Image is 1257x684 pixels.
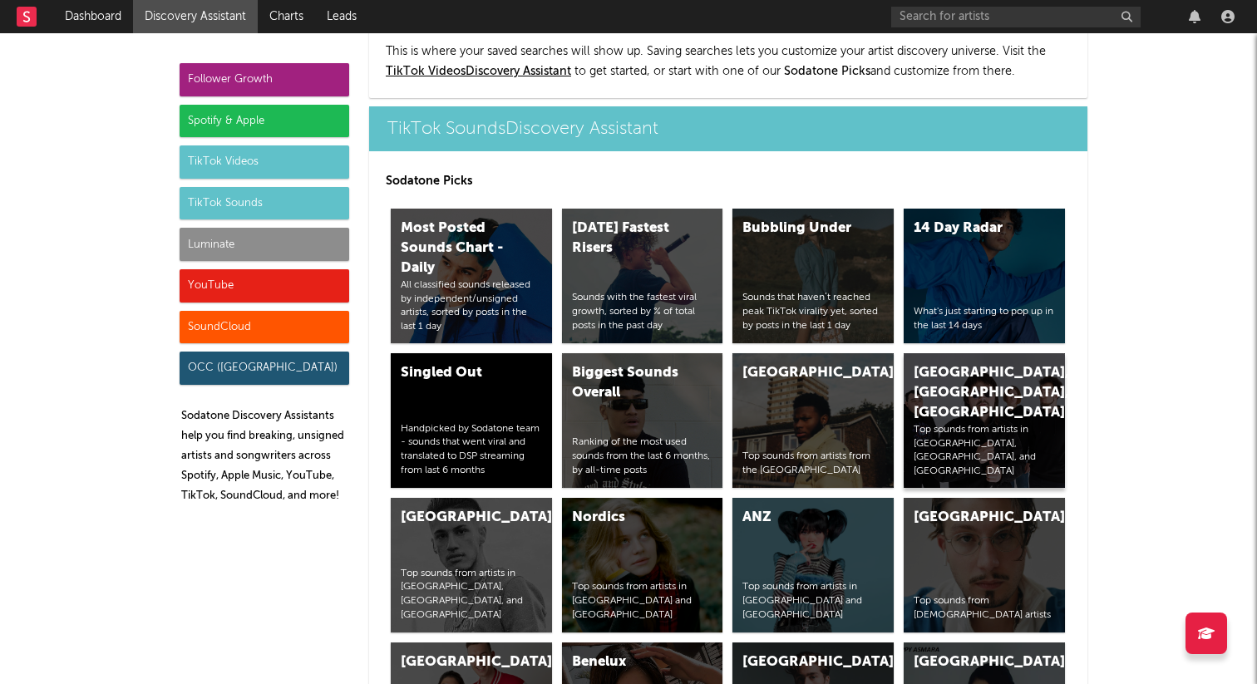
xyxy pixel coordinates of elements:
div: [GEOGRAPHIC_DATA] [401,652,514,672]
p: Sodatone Picks [386,171,1071,191]
a: ANZTop sounds from artists in [GEOGRAPHIC_DATA] and [GEOGRAPHIC_DATA] [732,498,894,632]
a: Bubbling UnderSounds that haven’t reached peak TikTok virality yet, sorted by posts in the last 1... [732,209,894,343]
div: [GEOGRAPHIC_DATA] [914,508,1027,528]
div: Handpicked by Sodatone team - sounds that went viral and translated to DSP streaming from last 6 ... [401,422,542,478]
div: Spotify & Apple [180,105,349,138]
a: [GEOGRAPHIC_DATA], [GEOGRAPHIC_DATA], [GEOGRAPHIC_DATA]Top sounds from artists in [GEOGRAPHIC_DAT... [904,353,1065,488]
div: Ranking of the most used sounds from the last 6 months, by all-time posts [572,435,713,477]
a: [GEOGRAPHIC_DATA]Top sounds from artists from the [GEOGRAPHIC_DATA] [732,353,894,488]
div: Benelux [572,652,685,672]
input: Search for artists [891,7,1141,27]
a: TikTok SoundsDiscovery Assistant [369,106,1087,151]
div: Top sounds from artists in [GEOGRAPHIC_DATA] and [GEOGRAPHIC_DATA] [572,580,713,622]
div: Singled Out [401,363,514,383]
div: Biggest Sounds Overall [572,363,685,403]
div: TikTok Videos [180,145,349,179]
div: Top sounds from artists in [GEOGRAPHIC_DATA], [GEOGRAPHIC_DATA], and [GEOGRAPHIC_DATA] [401,567,542,622]
div: [DATE] Fastest Risers [572,219,685,258]
p: This is where your saved searches will show up. Saving searches lets you customize your artist di... [386,42,1071,81]
div: Top sounds from artists in [GEOGRAPHIC_DATA], [GEOGRAPHIC_DATA], and [GEOGRAPHIC_DATA] [914,423,1055,479]
div: ANZ [742,508,855,528]
div: Bubbling Under [742,219,855,239]
div: All classified sounds released by independent/unsigned artists, sorted by posts in the last 1 day [401,278,542,334]
div: SoundCloud [180,311,349,344]
div: Top sounds from [DEMOGRAPHIC_DATA] artists [914,594,1055,622]
p: Sodatone Discovery Assistants help you find breaking, unsigned artists and songwriters across Spo... [181,406,349,506]
div: Sounds with the fastest viral growth, sorted by % of total posts in the past day [572,291,713,332]
span: Sodatone Picks [784,66,870,77]
div: TikTok Sounds [180,187,349,220]
div: 14 Day Radar [914,219,1027,239]
a: [DATE] Fastest RisersSounds with the fastest viral growth, sorted by % of total posts in the past... [562,209,723,343]
div: Nordics [572,508,685,528]
div: Follower Growth [180,63,349,96]
a: [GEOGRAPHIC_DATA]Top sounds from [DEMOGRAPHIC_DATA] artists [904,498,1065,632]
a: [GEOGRAPHIC_DATA]Top sounds from artists in [GEOGRAPHIC_DATA], [GEOGRAPHIC_DATA], and [GEOGRAPHIC... [391,498,552,632]
div: Top sounds from artists from the [GEOGRAPHIC_DATA] [742,450,884,478]
div: [GEOGRAPHIC_DATA] [401,508,514,528]
a: Biggest Sounds OverallRanking of the most used sounds from the last 6 months, by all-time posts [562,353,723,488]
div: [GEOGRAPHIC_DATA], [GEOGRAPHIC_DATA], [GEOGRAPHIC_DATA] [914,363,1027,423]
div: [GEOGRAPHIC_DATA] [742,363,855,383]
a: Most Posted Sounds Chart - DailyAll classified sounds released by independent/unsigned artists, s... [391,209,552,343]
div: OCC ([GEOGRAPHIC_DATA]) [180,352,349,385]
div: Luminate [180,228,349,261]
div: YouTube [180,269,349,303]
div: Most Posted Sounds Chart - Daily [401,219,514,278]
a: NordicsTop sounds from artists in [GEOGRAPHIC_DATA] and [GEOGRAPHIC_DATA] [562,498,723,632]
a: 14 Day RadarWhat's just starting to pop up in the last 14 days [904,209,1065,343]
div: What's just starting to pop up in the last 14 days [914,305,1055,333]
div: [GEOGRAPHIC_DATA] [914,652,1027,672]
div: Top sounds from artists in [GEOGRAPHIC_DATA] and [GEOGRAPHIC_DATA] [742,580,884,622]
div: [GEOGRAPHIC_DATA] [742,652,855,672]
a: TikTok VideosDiscovery Assistant [386,66,571,77]
a: Singled OutHandpicked by Sodatone team - sounds that went viral and translated to DSP streaming f... [391,353,552,488]
div: Sounds that haven’t reached peak TikTok virality yet, sorted by posts in the last 1 day [742,291,884,332]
